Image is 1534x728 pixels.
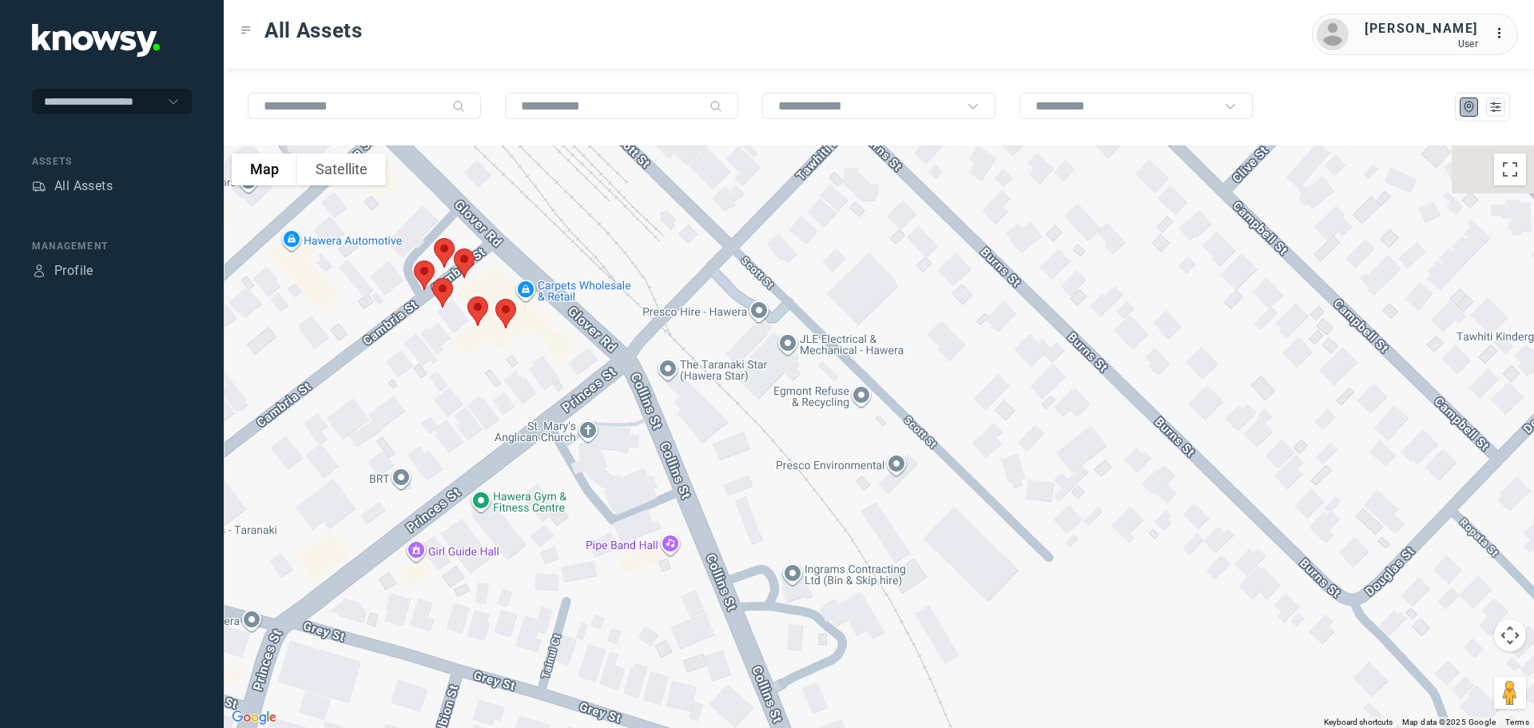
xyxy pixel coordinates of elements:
a: ProfileProfile [32,261,93,280]
div: Profile [54,261,93,280]
a: Open this area in Google Maps (opens a new window) [228,707,280,728]
button: Keyboard shortcuts [1324,717,1393,728]
span: All Assets [264,16,363,45]
div: Profile [32,264,46,278]
button: Toggle fullscreen view [1494,153,1526,185]
div: [PERSON_NAME] [1365,19,1478,38]
button: Show street map [232,153,297,185]
span: Map data ©2025 Google [1402,718,1496,726]
img: Google [228,707,280,728]
div: User [1365,38,1478,50]
tspan: ... [1495,27,1511,39]
div: List [1488,100,1503,114]
button: Show satellite imagery [297,153,386,185]
div: Management [32,239,192,253]
div: All Assets [54,177,113,196]
img: avatar.png [1317,18,1349,50]
a: AssetsAll Assets [32,177,113,196]
img: Application Logo [32,24,160,57]
div: Search [452,100,465,113]
a: Terms [1505,718,1529,726]
div: Search [709,100,722,113]
div: Assets [32,179,46,193]
div: Assets [32,154,192,169]
div: : [1494,24,1513,43]
button: Drag Pegman onto the map to open Street View [1494,677,1526,709]
div: Map [1462,100,1476,114]
button: Map camera controls [1494,619,1526,651]
div: Toggle Menu [240,25,252,36]
div: : [1494,24,1513,46]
